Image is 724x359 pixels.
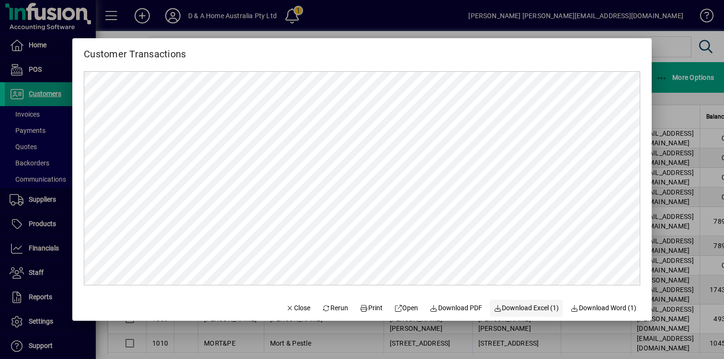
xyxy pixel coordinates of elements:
[430,303,482,313] span: Download PDF
[426,300,486,317] a: Download PDF
[490,300,563,317] button: Download Excel (1)
[394,303,419,313] span: Open
[286,303,311,313] span: Close
[356,300,386,317] button: Print
[72,38,197,62] h2: Customer Transactions
[360,303,383,313] span: Print
[494,303,559,313] span: Download Excel (1)
[566,300,640,317] button: Download Word (1)
[322,303,348,313] span: Rerun
[570,303,636,313] span: Download Word (1)
[390,300,422,317] a: Open
[282,300,315,317] button: Close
